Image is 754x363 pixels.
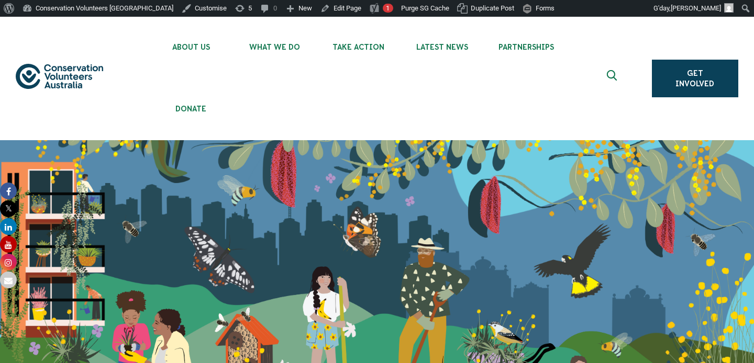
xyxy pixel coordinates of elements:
[16,64,103,89] img: logo.svg
[233,17,317,78] li: What We Do
[317,43,401,51] span: Take Action
[652,60,738,97] a: Get Involved
[671,4,721,12] span: [PERSON_NAME]
[233,43,317,51] span: What We Do
[401,43,484,51] span: Latest News
[484,43,568,51] span: Partnerships
[149,105,233,113] span: Donate
[386,4,390,12] span: 1
[601,66,626,91] button: Expand search box Close search box
[606,70,619,87] span: Expand search box
[149,43,233,51] span: About Us
[317,17,401,78] li: Take Action
[149,17,233,78] li: About Us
